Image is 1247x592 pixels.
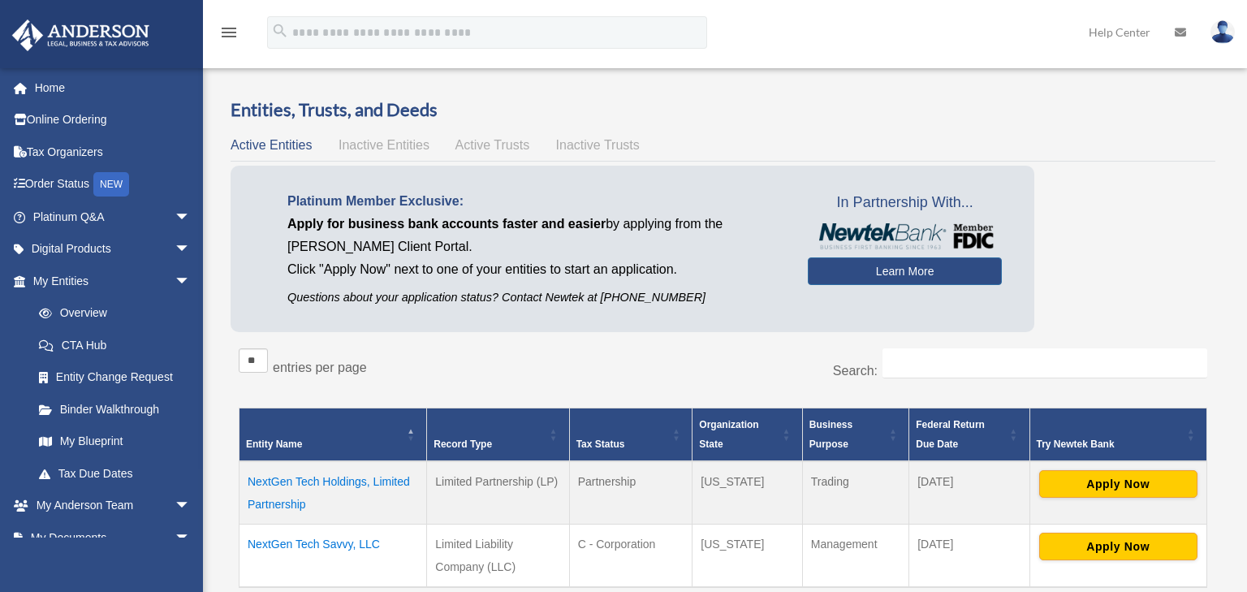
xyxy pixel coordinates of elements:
[808,257,1002,285] a: Learn More
[11,71,215,104] a: Home
[23,329,207,361] a: CTA Hub
[287,190,783,213] p: Platinum Member Exclusive:
[11,136,215,168] a: Tax Organizers
[569,408,693,462] th: Tax Status: Activate to sort
[1039,470,1197,498] button: Apply Now
[11,521,215,554] a: My Documentsarrow_drop_down
[175,233,207,266] span: arrow_drop_down
[1210,20,1235,44] img: User Pic
[556,138,640,152] span: Inactive Trusts
[93,172,129,197] div: NEW
[427,525,569,588] td: Limited Liability Company (LLC)
[569,525,693,588] td: C - Corporation
[11,265,207,297] a: My Entitiesarrow_drop_down
[802,408,908,462] th: Business Purpose: Activate to sort
[693,525,803,588] td: [US_STATE]
[1039,533,1197,560] button: Apply Now
[576,439,625,450] span: Tax Status
[427,461,569,525] td: Limited Partnership (LP)
[287,258,783,281] p: Click "Apply Now" next to one of your entities to start an application.
[427,408,569,462] th: Record Type: Activate to sort
[11,490,215,522] a: My Anderson Teamarrow_drop_down
[7,19,154,51] img: Anderson Advisors Platinum Portal
[909,461,1029,525] td: [DATE]
[833,364,878,378] label: Search:
[219,23,239,42] i: menu
[808,190,1002,216] span: In Partnership With...
[273,361,367,374] label: entries per page
[287,217,606,231] span: Apply for business bank accounts faster and easier
[909,408,1029,462] th: Federal Return Due Date: Activate to sort
[246,439,302,450] span: Entity Name
[802,525,908,588] td: Management
[23,426,207,458] a: My Blueprint
[809,419,852,450] span: Business Purpose
[11,104,215,136] a: Online Ordering
[11,168,215,201] a: Order StatusNEW
[916,419,985,450] span: Federal Return Due Date
[693,461,803,525] td: [US_STATE]
[1029,408,1206,462] th: Try Newtek Bank : Activate to sort
[175,490,207,523] span: arrow_drop_down
[11,201,215,233] a: Platinum Q&Aarrow_drop_down
[339,138,429,152] span: Inactive Entities
[909,525,1029,588] td: [DATE]
[175,521,207,555] span: arrow_drop_down
[23,361,207,394] a: Entity Change Request
[287,213,783,258] p: by applying from the [PERSON_NAME] Client Portal.
[239,525,427,588] td: NextGen Tech Savvy, LLC
[231,138,312,152] span: Active Entities
[1037,434,1182,454] div: Try Newtek Bank
[231,97,1215,123] h3: Entities, Trusts, and Deeds
[23,297,199,330] a: Overview
[239,461,427,525] td: NextGen Tech Holdings, Limited Partnership
[434,439,492,450] span: Record Type
[816,223,994,249] img: NewtekBankLogoSM.png
[11,233,215,266] a: Digital Productsarrow_drop_down
[239,408,427,462] th: Entity Name: Activate to invert sorting
[287,287,783,308] p: Questions about your application status? Contact Newtek at [PHONE_NUMBER]
[23,393,207,426] a: Binder Walkthrough
[219,28,239,42] a: menu
[569,461,693,525] td: Partnership
[693,408,803,462] th: Organization State: Activate to sort
[802,461,908,525] td: Trading
[175,265,207,298] span: arrow_drop_down
[23,457,207,490] a: Tax Due Dates
[271,22,289,40] i: search
[699,419,758,450] span: Organization State
[455,138,530,152] span: Active Trusts
[175,201,207,234] span: arrow_drop_down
